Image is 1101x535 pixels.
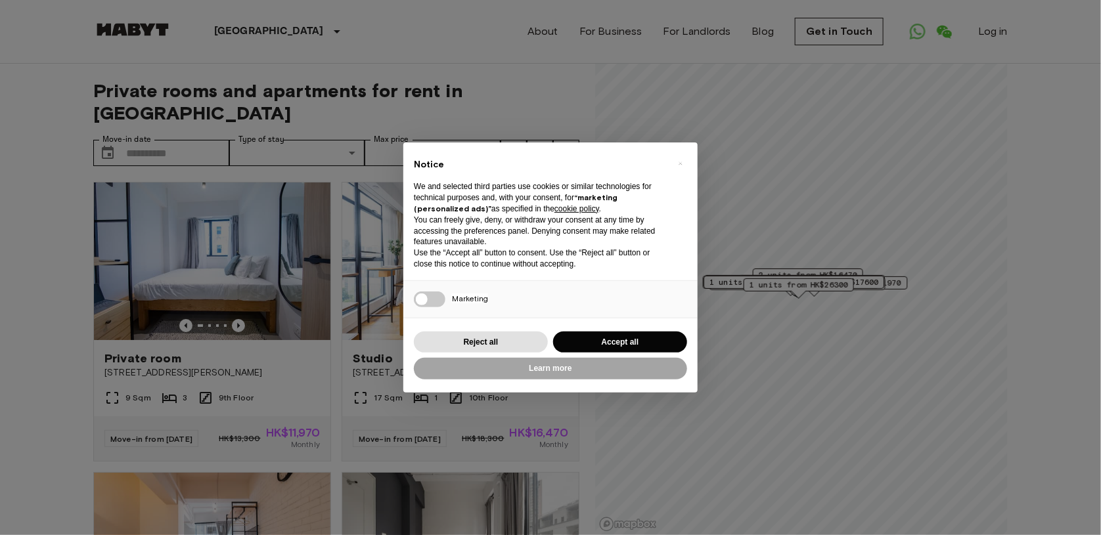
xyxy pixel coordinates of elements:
[452,293,488,303] span: Marketing
[414,247,666,270] p: Use the “Accept all” button to consent. Use the “Reject all” button or close this notice to conti...
[414,158,666,171] h2: Notice
[414,358,687,379] button: Learn more
[414,332,548,353] button: Reject all
[679,156,683,171] span: ×
[414,215,666,247] p: You can freely give, deny, or withdraw your consent at any time by accessing the preferences pane...
[553,332,687,353] button: Accept all
[670,153,691,174] button: Close this notice
[554,204,599,213] a: cookie policy
[414,192,618,213] strong: “marketing (personalized ads)”
[414,181,666,214] p: We and selected third parties use cookies or similar technologies for technical purposes and, wit...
